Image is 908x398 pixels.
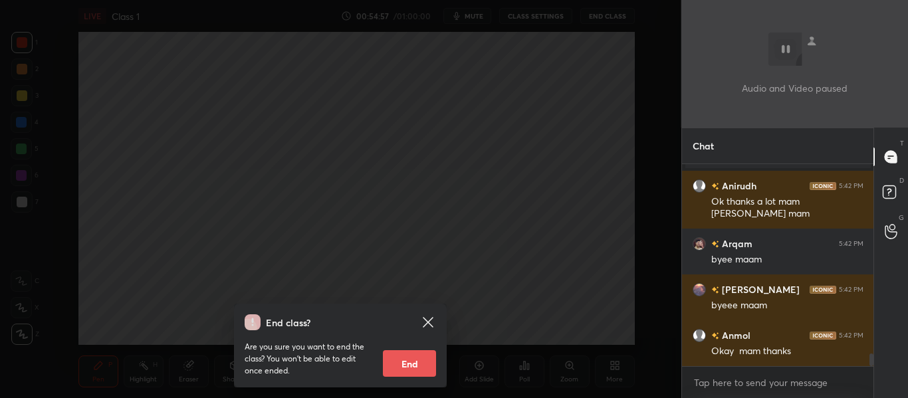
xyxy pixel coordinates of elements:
img: default.png [693,179,706,193]
div: Okay mam thanks [711,345,863,358]
h6: Arqam [719,237,752,250]
p: Audio and Video paused [742,81,848,95]
p: D [899,175,904,185]
div: byeee maam [711,299,863,312]
h6: [PERSON_NAME] [719,282,800,296]
h6: Anirudh [719,179,756,193]
div: 5:42 PM [839,332,863,340]
button: End [383,350,436,377]
div: Ok thanks a lot mam [PERSON_NAME] mam [711,195,863,221]
p: G [899,213,904,223]
h4: End class? [266,316,310,330]
p: Are you sure you want to end the class? You won’t be able to edit once ended. [245,341,372,377]
p: Chat [682,128,725,163]
p: T [900,138,904,148]
img: iconic-dark.1390631f.png [810,286,836,294]
div: 5:42 PM [839,182,863,190]
img: default.png [693,329,706,342]
img: iconic-dark.1390631f.png [810,332,836,340]
div: 5:42 PM [839,286,863,294]
img: no-rating-badge.077c3623.svg [711,286,719,294]
img: iconic-dark.1390631f.png [810,182,836,190]
img: no-rating-badge.077c3623.svg [711,183,719,190]
img: no-rating-badge.077c3623.svg [711,241,719,248]
img: no-rating-badge.077c3623.svg [711,332,719,340]
div: 5:42 PM [839,240,863,248]
img: 6a63b4b8931d46bf99520102bc08424e.jpg [693,237,706,250]
h6: Anmol [719,328,750,342]
div: byee maam [711,253,863,266]
img: ddd7504eb1bc499394786e5ac8c2a355.jpg [693,283,706,296]
div: grid [682,164,874,366]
